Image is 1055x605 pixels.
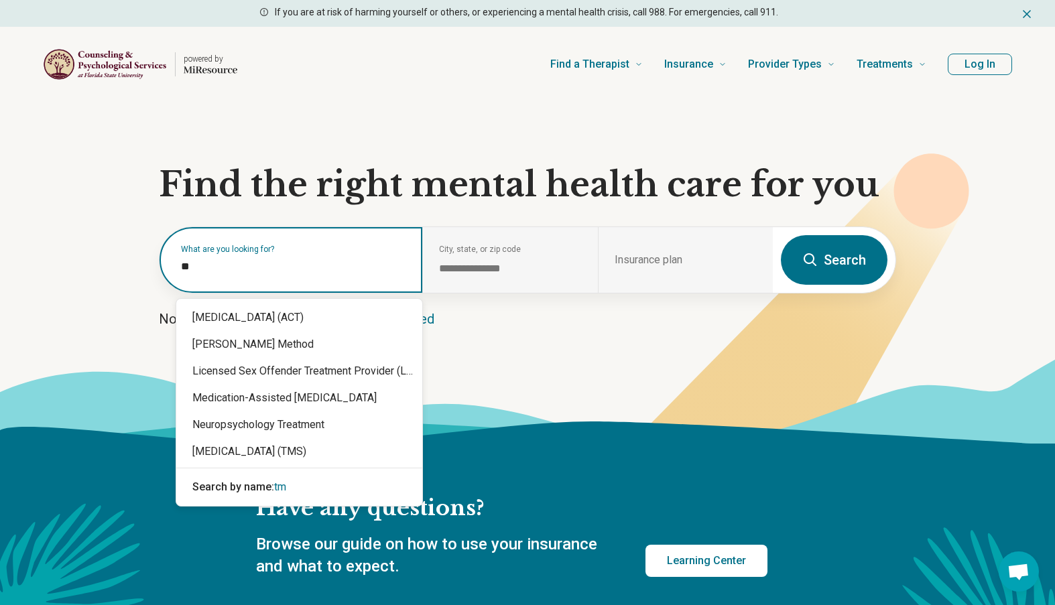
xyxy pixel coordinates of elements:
p: Not sure what you’re looking for? [159,310,896,328]
span: Search by name: [192,480,274,493]
div: Licensed Sex Offender Treatment Provider (LSOTP) [176,358,422,385]
label: What are you looking for? [181,245,406,253]
span: Provider Types [748,55,822,74]
h2: Have any questions? [256,494,767,523]
a: Learning Center [645,545,767,577]
span: Insurance [664,55,713,74]
div: [PERSON_NAME] Method [176,331,422,358]
div: Suggestions [176,299,422,506]
p: If you are at risk of harming yourself or others, or experiencing a mental health crisis, call 98... [275,5,778,19]
div: Neuropsychology Treatment [176,411,422,438]
h1: Find the right mental health care for you [159,165,896,205]
button: Dismiss [1020,5,1034,21]
a: Home page [43,43,237,86]
div: [MEDICAL_DATA] (ACT) [176,304,422,331]
div: Open chat [999,551,1039,592]
span: Find a Therapist [550,55,629,74]
div: [MEDICAL_DATA] (TMS) [176,438,422,465]
p: Browse our guide on how to use your insurance and what to expect. [256,533,613,578]
button: Search [781,235,887,285]
button: Log In [948,54,1012,75]
div: Medication-Assisted [MEDICAL_DATA] [176,385,422,411]
p: powered by [184,54,237,64]
span: tm [274,480,286,493]
span: Treatments [857,55,913,74]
